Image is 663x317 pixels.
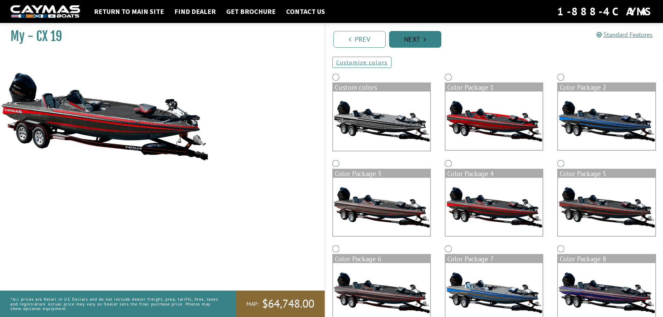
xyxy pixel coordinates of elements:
img: white-logo-c9c8dbefe5ff5ceceb0f0178aa75bf4bb51f6bca0971e226c86eb53dfe498488.png [10,5,80,18]
a: Prev [333,31,386,48]
div: Custom colors [333,83,430,92]
div: Color Package 7 [445,255,543,263]
a: Customize colors [332,57,392,68]
a: MAP:$64,748.00 [236,291,325,317]
img: color_package_302.png [445,92,543,150]
div: Color Package 8 [558,255,655,263]
p: *All prices are Retail in US Dollars and do not include dealer freight, prep, tariffs, fees, taxe... [10,293,220,314]
img: color_package_303.png [558,92,655,150]
a: Next [389,31,441,48]
img: color_package_304.png [333,178,430,236]
a: Get Brochure [223,7,279,16]
div: Color Package 5 [558,169,655,178]
div: Color Package 6 [333,255,430,263]
span: MAP: [246,300,259,308]
a: Find Dealer [171,7,219,16]
img: cx-Base-Layer.png [333,92,430,151]
div: Color Package 4 [445,169,543,178]
span: $64,748.00 [262,296,314,311]
div: 1-888-4CAYMAS [557,4,653,19]
img: color_package_305.png [445,178,543,236]
a: Contact Us [283,7,329,16]
a: Return to main site [90,7,167,16]
h1: My - CX 19 [10,29,307,44]
div: Color Package 3 [333,169,430,178]
a: Standard Features [597,31,653,39]
div: Color Package 2 [558,83,655,92]
img: color_package_306.png [558,178,655,236]
div: Color Package 1 [445,83,543,92]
